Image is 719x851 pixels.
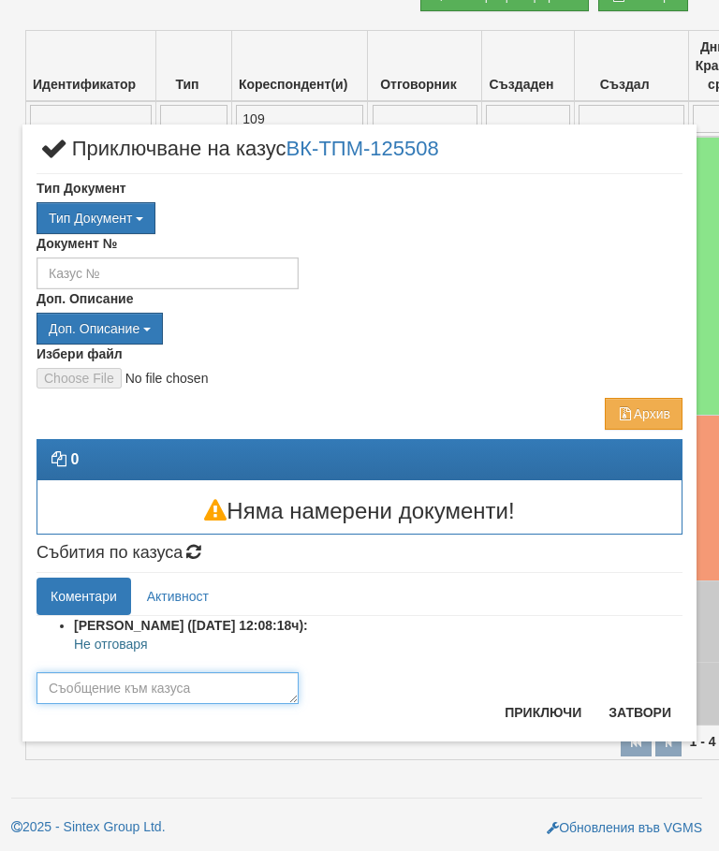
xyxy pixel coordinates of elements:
label: Доп. Описание [37,289,133,308]
span: Приключване на казус [37,139,439,173]
h4: Събития по казуса [37,544,682,563]
h3: Няма намерени документи! [37,499,682,523]
button: Тип Документ [37,202,155,234]
button: Затвори [597,697,682,727]
a: Активност [133,578,223,615]
span: Доп. Описание [49,321,139,336]
label: Избери файл [37,345,123,363]
span: Тип Документ [49,211,132,226]
div: Двоен клик, за изчистване на избраната стойност. [37,313,682,345]
a: Коментари [37,578,131,615]
button: Приключи [493,697,593,727]
label: Тип Документ [37,179,126,198]
div: Двоен клик, за изчистване на избраната стойност. [37,202,682,234]
strong: [PERSON_NAME] ([DATE] 12:08:18ч): [74,618,308,633]
a: ВК-ТПМ-125508 [286,136,439,159]
button: Архив [605,398,682,430]
p: Не отговаря [74,635,682,653]
label: Документ № [37,234,117,253]
input: Казус № [37,257,299,289]
button: Доп. Описание [37,313,163,345]
strong: 0 [70,451,79,467]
